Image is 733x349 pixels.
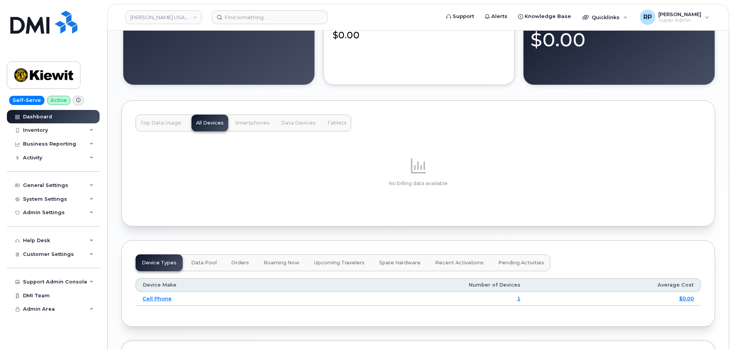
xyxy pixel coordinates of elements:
[142,295,172,301] a: Cell Phone
[635,10,715,25] div: Ryan Partack
[333,22,506,42] div: $0.00
[277,115,320,131] button: Data Devices
[435,260,484,266] span: Recent Activations
[136,115,186,131] button: Top Data Usage
[301,278,527,292] th: Number of Devices
[441,9,479,24] a: Support
[700,316,727,343] iframe: Messenger Launcher
[491,13,507,20] span: Alerts
[658,17,701,23] span: Super Admin
[231,115,274,131] button: Smartphones
[379,260,420,266] span: Spare Hardware
[530,20,708,53] div: $0.00
[679,295,694,301] a: $0.00
[212,10,328,24] input: Find something...
[125,10,202,24] a: Kiewit USA (DEV Env)
[140,120,181,126] span: Top Data Usage
[314,260,365,266] span: Upcoming Travelers
[453,13,474,20] span: Support
[281,120,316,126] span: Data Devices
[231,260,249,266] span: Orders
[592,14,620,20] span: Quicklinks
[517,295,520,301] a: 1
[527,278,701,292] th: Average Cost
[235,120,270,126] span: Smartphones
[136,278,301,292] th: Device Make
[498,260,544,266] span: Pending Activities
[658,11,701,17] span: [PERSON_NAME]
[577,10,633,25] div: Quicklinks
[643,13,652,22] span: RP
[525,13,571,20] span: Knowledge Base
[479,9,513,24] a: Alerts
[322,115,351,131] button: Tablets
[263,260,299,266] span: Roaming Now
[513,9,576,24] a: Knowledge Base
[191,260,217,266] span: Data Pool
[136,180,701,187] p: No billing data available
[327,120,347,126] span: Tablets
